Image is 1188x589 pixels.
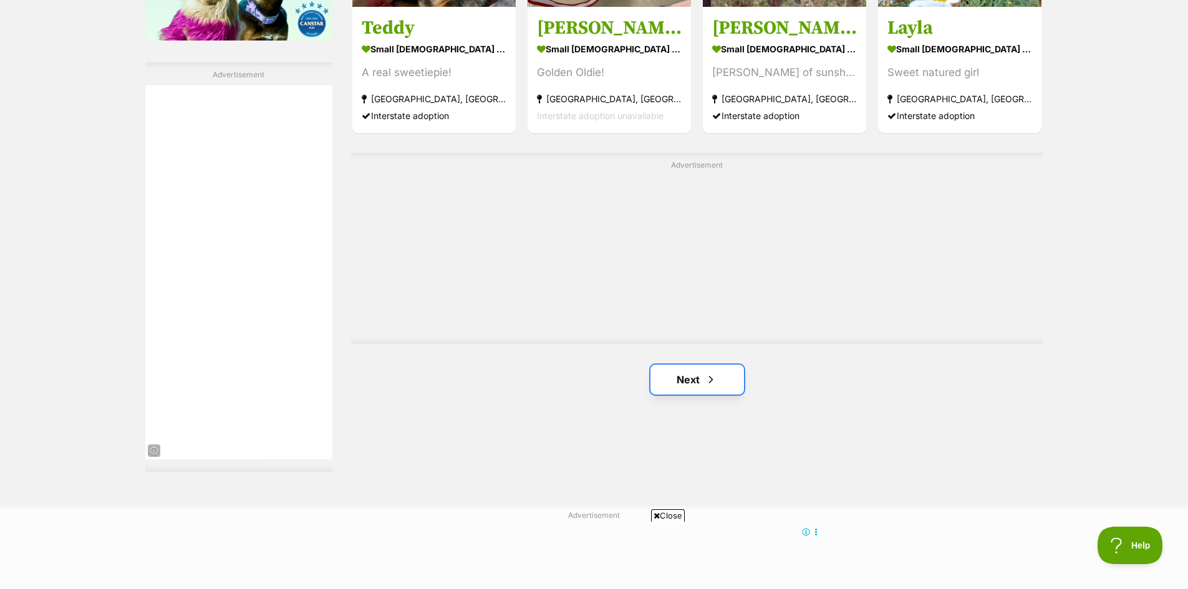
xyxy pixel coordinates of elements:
div: Interstate adoption [362,107,506,123]
strong: small [DEMOGRAPHIC_DATA] Dog [537,39,682,57]
iframe: Help Scout Beacon - Open [1098,527,1163,564]
div: Advertisement [145,62,332,472]
strong: [GEOGRAPHIC_DATA], [GEOGRAPHIC_DATA] [712,90,857,107]
div: [PERSON_NAME] of sunshine ☀️ [712,64,857,80]
h3: [PERSON_NAME] [712,16,857,39]
div: Golden Oldie! [537,64,682,80]
h3: Teddy [362,16,506,39]
span: Interstate adoption unavailable [537,110,664,120]
h3: Layla [887,16,1032,39]
strong: small [DEMOGRAPHIC_DATA] Dog [362,39,506,57]
a: Next page [650,365,744,395]
div: A real sweetiepie! [362,64,506,80]
h3: [PERSON_NAME] [537,16,682,39]
strong: small [DEMOGRAPHIC_DATA] Dog [887,39,1032,57]
strong: [GEOGRAPHIC_DATA], [GEOGRAPHIC_DATA] [362,90,506,107]
iframe: Advertisement [145,85,332,459]
div: Advertisement [351,153,1043,344]
span: Close [651,509,685,522]
div: Interstate adoption [712,107,857,123]
div: Sweet natured girl [887,64,1032,80]
iframe: Advertisement [395,176,1000,332]
nav: Pagination [351,365,1043,395]
a: Teddy small [DEMOGRAPHIC_DATA] Dog A real sweetiepie! [GEOGRAPHIC_DATA], [GEOGRAPHIC_DATA] Inters... [352,6,516,133]
a: [PERSON_NAME] small [DEMOGRAPHIC_DATA] Dog [PERSON_NAME] of sunshine ☀️ [GEOGRAPHIC_DATA], [GEOGR... [703,6,866,133]
strong: [GEOGRAPHIC_DATA], [GEOGRAPHIC_DATA] [537,90,682,107]
div: Interstate adoption [887,107,1032,123]
strong: [GEOGRAPHIC_DATA], [GEOGRAPHIC_DATA] [887,90,1032,107]
a: Layla small [DEMOGRAPHIC_DATA] Dog Sweet natured girl [GEOGRAPHIC_DATA], [GEOGRAPHIC_DATA] Inters... [878,6,1041,133]
iframe: Advertisement [367,527,821,583]
strong: small [DEMOGRAPHIC_DATA] Dog [712,39,857,57]
a: [PERSON_NAME] small [DEMOGRAPHIC_DATA] Dog Golden Oldie! [GEOGRAPHIC_DATA], [GEOGRAPHIC_DATA] Int... [528,6,691,133]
